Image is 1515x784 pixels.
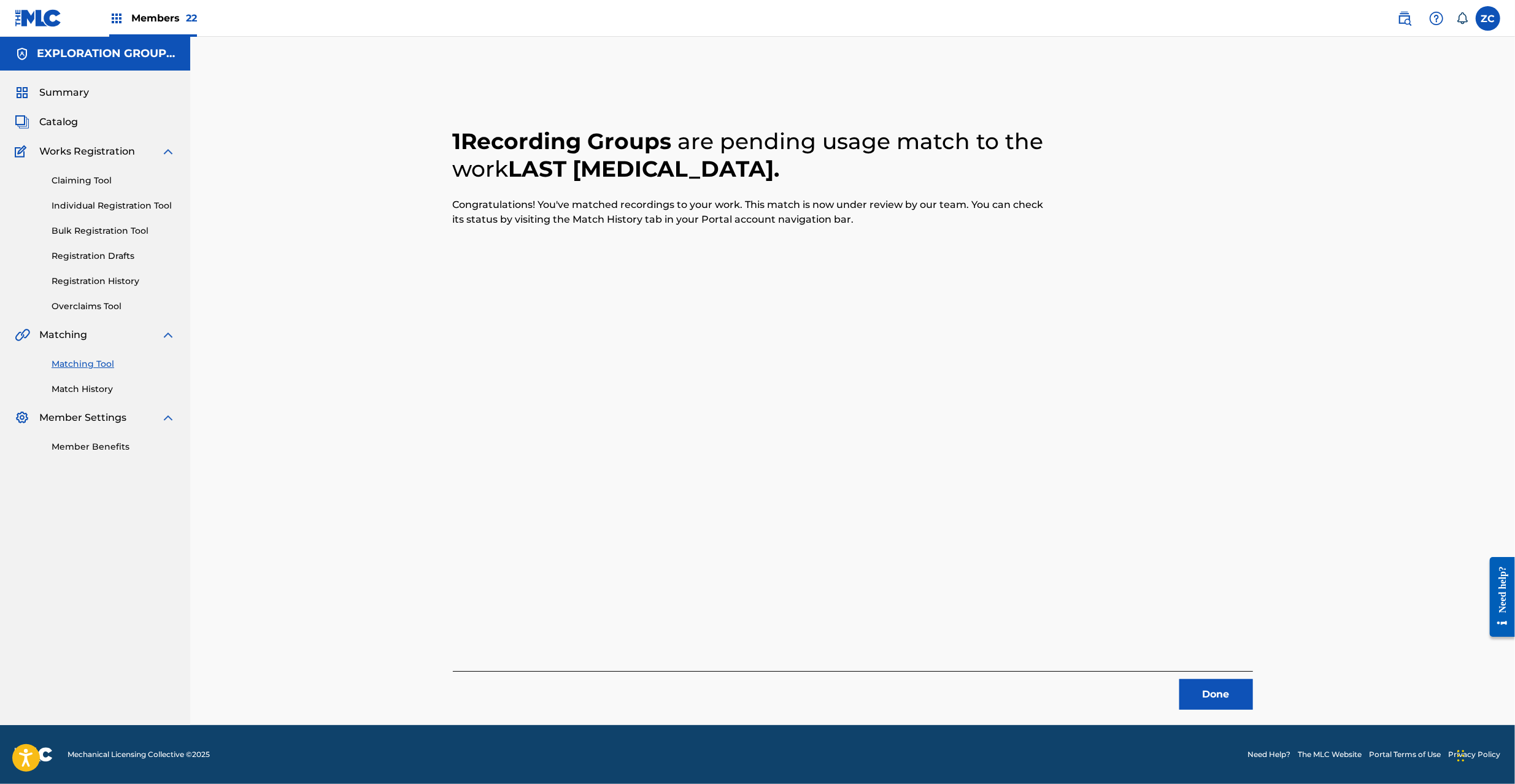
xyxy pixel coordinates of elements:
[109,11,124,26] img: Top Rightsholders
[52,275,175,288] a: Registration History
[15,9,62,27] img: MLC Logo
[161,328,175,342] img: expand
[15,410,29,425] img: Member Settings
[1247,749,1290,760] a: Need Help?
[39,115,78,129] span: Catalog
[453,198,1053,227] p: Congratulations! You've matched recordings to your work. This match is now under review by our te...
[1457,737,1465,774] div: Drag
[186,12,197,24] span: 22
[15,115,29,129] img: Catalog
[37,47,175,61] h5: EXPLORATION GROUP LLC
[1456,12,1468,25] div: Notifications
[1369,749,1441,760] a: Portal Terms of Use
[15,115,78,129] a: CatalogCatalog
[15,85,89,100] a: SummarySummary
[15,144,31,159] img: Works Registration
[39,144,135,159] span: Works Registration
[52,225,175,237] a: Bulk Registration Tool
[131,11,197,25] span: Members
[1298,749,1362,760] a: The MLC Website
[15,328,30,342] img: Matching
[15,747,53,762] img: logo
[161,410,175,425] img: expand
[15,47,29,61] img: Accounts
[52,440,175,453] a: Member Benefits
[39,328,87,342] span: Matching
[1476,6,1500,31] div: User Menu
[1454,725,1515,784] iframe: Chat Widget
[52,199,175,212] a: Individual Registration Tool
[15,85,29,100] img: Summary
[52,174,175,187] a: Claiming Tool
[1429,11,1444,26] img: help
[52,300,175,313] a: Overclaims Tool
[39,85,89,100] span: Summary
[1424,6,1449,31] div: Help
[52,250,175,263] a: Registration Drafts
[1481,548,1515,647] iframe: Resource Center
[453,128,1053,183] h2: 1 Recording Groups LAST [MEDICAL_DATA] .
[1392,6,1417,31] a: Public Search
[67,749,210,760] span: Mechanical Licensing Collective © 2025
[39,410,126,425] span: Member Settings
[52,383,175,396] a: Match History
[1448,749,1500,760] a: Privacy Policy
[1179,679,1253,710] button: Done
[453,128,1044,182] span: are pending usage match to the work
[52,358,175,371] a: Matching Tool
[161,144,175,159] img: expand
[1397,11,1412,26] img: search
